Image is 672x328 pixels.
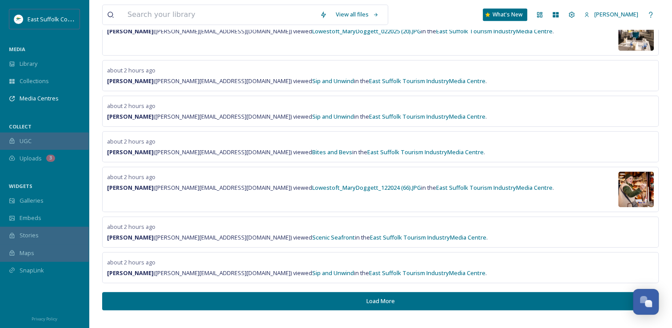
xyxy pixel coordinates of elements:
span: MEDIA [9,46,25,52]
span: ( [PERSON_NAME][EMAIL_ADDRESS][DOMAIN_NAME] ) viewed in the . [107,27,554,35]
a: East Suffolk Tourism IndustryMedia Centre [436,27,553,35]
span: about 2 hours ago [107,258,155,266]
span: ( [PERSON_NAME][EMAIL_ADDRESS][DOMAIN_NAME] ) viewed in the . [107,233,488,241]
strong: [PERSON_NAME] [107,112,154,120]
a: East Suffolk Tourism IndustryMedia Centre [369,112,485,120]
strong: [PERSON_NAME] [107,269,154,277]
span: East Suffolk Tourism Industry Media Centre [369,269,485,277]
a: Lowestoft_MaryDoggett_122024 (66).JPG [312,184,421,192]
input: Search your library [123,5,315,24]
span: East Suffolk Tourism Industry Media Centre [367,148,484,156]
a: Scenic Seafront [312,233,355,241]
a: Lowestoft_MaryDoggett_022025 (20).JPG [312,27,421,35]
a: View all files [331,6,383,23]
span: about 2 hours ago [107,223,155,231]
span: East Suffolk Tourism Industry Media Centre [369,77,485,85]
img: 699ed2ea-4ae9-423a-8a53-abecfcb5abc0.jpg [618,172,654,207]
a: East Suffolk Tourism IndustryMedia Centre [369,77,485,85]
span: Media Centres [20,94,59,103]
a: East Suffolk Tourism IndustryMedia Centre [369,269,485,277]
span: ( [PERSON_NAME][EMAIL_ADDRESS][DOMAIN_NAME] ) viewed in the . [107,184,554,192]
button: Load More [102,292,659,310]
strong: [PERSON_NAME] [107,233,154,241]
a: Sip and Unwind [312,269,354,277]
span: Embeds [20,214,41,222]
span: SnapLink [20,266,44,275]
span: Library [20,60,37,68]
span: East Suffolk Tourism Industry Media Centre [370,233,486,241]
span: ( [PERSON_NAME][EMAIL_ADDRESS][DOMAIN_NAME] ) viewed in the . [107,269,487,277]
a: Bites and Bevs [312,148,352,156]
span: about 2 hours ago [107,173,155,181]
span: Uploads [20,154,42,163]
a: [PERSON_NAME] [580,6,643,23]
span: ( [PERSON_NAME][EMAIL_ADDRESS][DOMAIN_NAME] ) viewed in the . [107,77,487,85]
div: 3 [46,155,55,162]
a: East Suffolk Tourism IndustryMedia Centre [436,184,553,192]
a: What's New [483,8,527,21]
img: ddb020f6-cbeb-41e3-a0bd-df94d1b0c732.jpg [618,15,654,51]
span: ( [PERSON_NAME][EMAIL_ADDRESS][DOMAIN_NAME] ) viewed in the . [107,112,487,120]
span: Collections [20,77,49,85]
a: Privacy Policy [32,313,57,324]
span: about 2 hours ago [107,137,155,145]
strong: [PERSON_NAME] [107,148,154,156]
button: Open Chat [633,289,659,315]
strong: [PERSON_NAME] [107,77,154,85]
a: Sip and Unwind [312,77,354,85]
span: COLLECT [9,123,32,130]
span: WIDGETS [9,183,32,189]
a: East Suffolk Tourism IndustryMedia Centre [367,148,484,156]
span: ( [PERSON_NAME][EMAIL_ADDRESS][DOMAIN_NAME] ) viewed in the . [107,148,485,156]
span: about 2 hours ago [107,66,155,74]
a: East Suffolk Tourism IndustryMedia Centre [370,233,486,241]
strong: [PERSON_NAME] [107,27,154,35]
span: East Suffolk Tourism Industry Media Centre [369,112,485,120]
span: about 2 hours ago [107,102,155,110]
span: East Suffolk Tourism Industry Media Centre [436,27,553,35]
img: ESC%20Logo.png [14,15,23,24]
span: Stories [20,231,39,240]
strong: [PERSON_NAME] [107,184,154,192]
span: East Suffolk Council [28,15,80,23]
span: Galleries [20,196,44,205]
span: UGC [20,137,32,145]
span: Maps [20,249,34,257]
a: Sip and Unwind [312,112,354,120]
span: East Suffolk Tourism Industry Media Centre [436,184,553,192]
span: [PERSON_NAME] [594,10,638,18]
span: Privacy Policy [32,316,57,322]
